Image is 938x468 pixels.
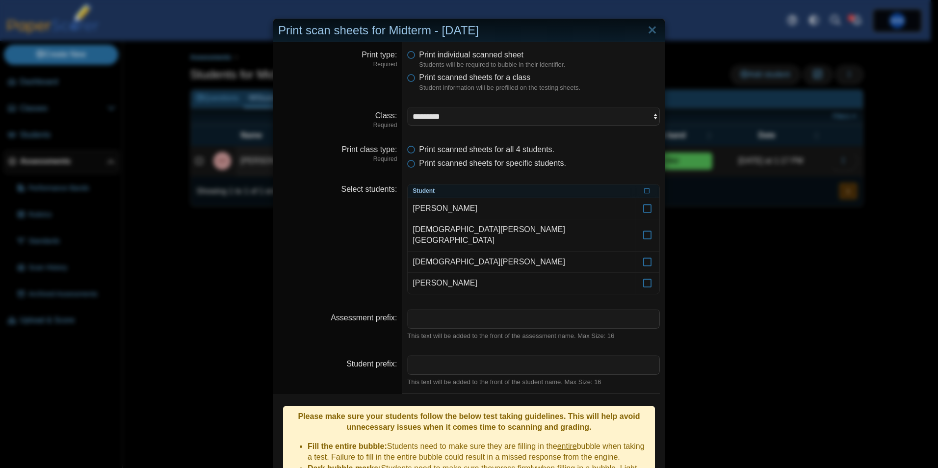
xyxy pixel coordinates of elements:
td: [PERSON_NAME] [408,273,635,293]
th: Student [408,184,635,198]
label: Select students [341,185,397,193]
u: entire [557,442,577,450]
dfn: Required [278,155,397,163]
dfn: Required [278,121,397,130]
div: This text will be added to the front of the assessment name. Max Size: 16 [407,332,660,340]
td: [PERSON_NAME] [408,198,635,219]
label: Print class type [341,145,397,154]
li: Students need to make sure they are filling in the bubble when taking a test. Failure to fill in ... [308,441,650,463]
td: [DEMOGRAPHIC_DATA][PERSON_NAME] [408,252,635,273]
span: Print scanned sheets for a class [419,73,530,81]
label: Assessment prefix [331,313,397,322]
span: Print scanned sheets for specific students. [419,159,566,167]
label: Class [375,111,397,120]
td: [DEMOGRAPHIC_DATA][PERSON_NAME][GEOGRAPHIC_DATA] [408,219,635,252]
label: Print type [362,51,397,59]
div: This text will be added to the front of the student name. Max Size: 16 [407,378,660,387]
span: Print scanned sheets for all 4 students. [419,145,554,154]
dfn: Students will be required to bubble in their identifier. [419,60,660,69]
div: Print scan sheets for Midterm - [DATE] [273,19,665,42]
b: Fill the entire bubble: [308,442,387,450]
a: Close [645,22,660,39]
dfn: Student information will be prefilled on the testing sheets. [419,83,660,92]
label: Student prefix [346,360,397,368]
b: Please make sure your students follow the below test taking guidelines. This will help avoid unne... [298,412,640,431]
span: Print individual scanned sheet [419,51,523,59]
dfn: Required [278,60,397,69]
